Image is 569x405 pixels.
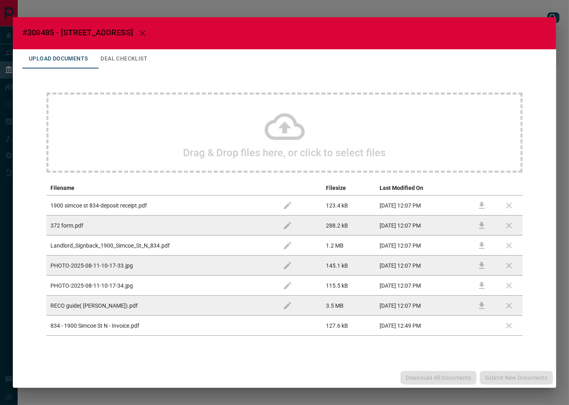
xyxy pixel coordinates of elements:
td: 123.4 kB [322,195,376,216]
th: download action column [468,181,495,195]
th: edit column [274,181,322,195]
td: Landlord_Signback_1900_Simcoe_St_N_834.pdf [46,236,274,256]
div: Drag & Drop files here, or click to select files [46,93,523,173]
td: [DATE] 12:07 PM [376,296,468,316]
td: 372 form.pdf [46,216,274,236]
td: [DATE] 12:49 PM [376,316,468,336]
td: PHOTO-2025-08-11-10-17-33.jpg [46,256,274,276]
th: delete file action column [495,181,523,195]
td: 145.1 kB [322,256,376,276]
td: 3.5 MB [322,296,376,316]
td: [DATE] 12:07 PM [376,216,468,236]
td: PHOTO-2025-08-11-10-17-34.jpg [46,276,274,296]
td: 1.2 MB [322,236,376,256]
td: 834 - 1900 Simcoe St N - Invoice.pdf [46,316,274,336]
h2: Drag & Drop files here, or click to select files [183,147,386,159]
td: RECO guide( [PERSON_NAME]).pdf [46,296,274,316]
td: [DATE] 12:07 PM [376,256,468,276]
th: Filename [46,181,274,195]
button: Deal Checklist [94,49,154,69]
th: Filesize [322,181,376,195]
span: #308485 - [STREET_ADDRESS] [22,28,133,37]
td: 115.5 kB [322,276,376,296]
td: [DATE] 12:07 PM [376,276,468,296]
td: 127.6 kB [322,316,376,336]
td: 288.2 kB [322,216,376,236]
td: 1900 simcoe st 834-deposit receipt.pdf [46,195,274,216]
td: [DATE] 12:07 PM [376,195,468,216]
button: Upload Documents [22,49,94,69]
th: Last Modified On [376,181,468,195]
td: [DATE] 12:07 PM [376,236,468,256]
